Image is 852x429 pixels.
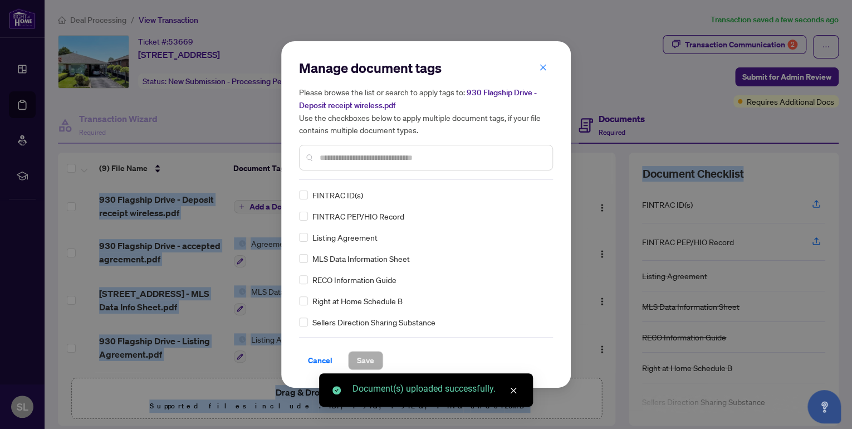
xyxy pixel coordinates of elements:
[312,252,410,265] span: MLS Data Information Sheet
[312,316,435,328] span: Sellers Direction Sharing Substance
[807,390,841,423] button: Open asap
[507,384,520,397] a: Close
[312,274,396,286] span: RECO Information Guide
[510,387,517,394] span: close
[312,189,363,201] span: FINTRAC ID(s)
[539,64,547,71] span: close
[312,231,378,243] span: Listing Agreement
[312,295,403,307] span: Right at Home Schedule B
[348,351,383,370] button: Save
[332,386,341,394] span: check-circle
[299,59,553,77] h2: Manage document tags
[312,210,404,222] span: FINTRAC PEP/HIO Record
[308,352,332,369] span: Cancel
[352,382,520,396] div: Document(s) uploaded successfully.
[299,86,553,136] h5: Please browse the list or search to apply tags to: Use the checkboxes below to apply multiple doc...
[299,351,341,370] button: Cancel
